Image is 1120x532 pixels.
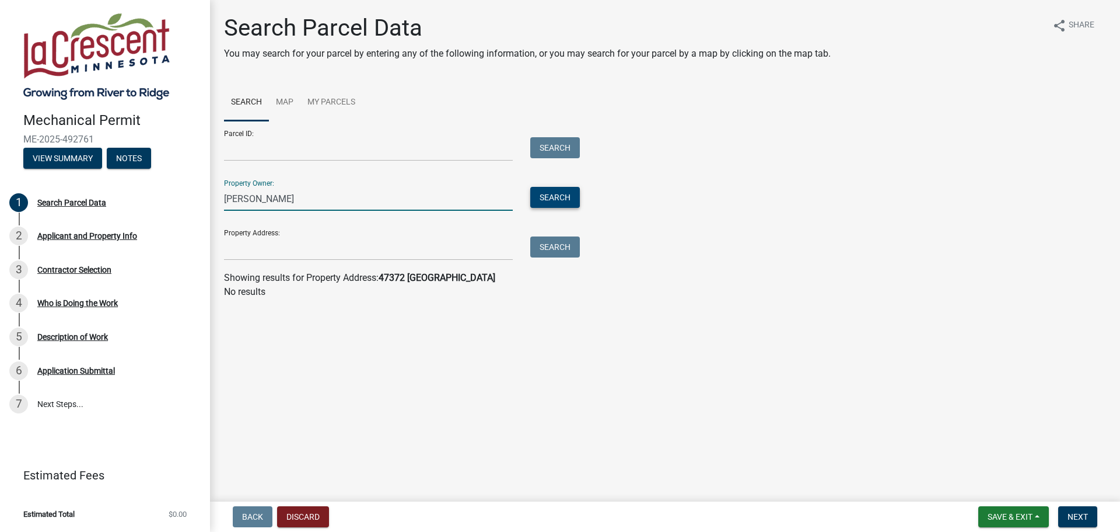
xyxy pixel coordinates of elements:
[37,333,108,341] div: Description of Work
[1058,506,1097,527] button: Next
[9,328,28,346] div: 5
[169,510,187,518] span: $0.00
[9,395,28,413] div: 7
[224,271,1106,285] div: Showing results for Property Address:
[23,154,102,164] wm-modal-confirm: Summary
[107,148,151,169] button: Notes
[37,367,115,375] div: Application Submittal
[23,134,187,145] span: ME-2025-492761
[300,84,362,121] a: My Parcels
[224,285,1106,299] p: No results
[1069,19,1094,33] span: Share
[9,464,191,487] a: Estimated Fees
[23,112,201,129] h4: Mechanical Permit
[23,510,75,518] span: Estimated Total
[224,14,831,42] h1: Search Parcel Data
[530,237,580,258] button: Search
[1067,512,1088,521] span: Next
[530,137,580,158] button: Search
[23,148,102,169] button: View Summary
[269,84,300,121] a: Map
[107,154,151,164] wm-modal-confirm: Notes
[9,294,28,312] div: 4
[37,266,111,274] div: Contractor Selection
[37,199,106,207] div: Search Parcel Data
[224,47,831,61] p: You may search for your parcel by entering any of the following information, or you may search fo...
[233,506,272,527] button: Back
[978,506,1049,527] button: Save & Exit
[37,232,137,240] div: Applicant and Property Info
[37,299,118,307] div: Who is Doing the Work
[224,84,269,121] a: Search
[9,193,28,212] div: 1
[9,227,28,245] div: 2
[530,187,580,208] button: Search
[1043,14,1104,37] button: shareShare
[277,506,329,527] button: Discard
[242,512,263,521] span: Back
[9,260,28,279] div: 3
[379,272,495,283] strong: 47372 [GEOGRAPHIC_DATA]
[23,12,170,100] img: City of La Crescent, Minnesota
[988,512,1032,521] span: Save & Exit
[1052,19,1066,33] i: share
[9,361,28,380] div: 6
